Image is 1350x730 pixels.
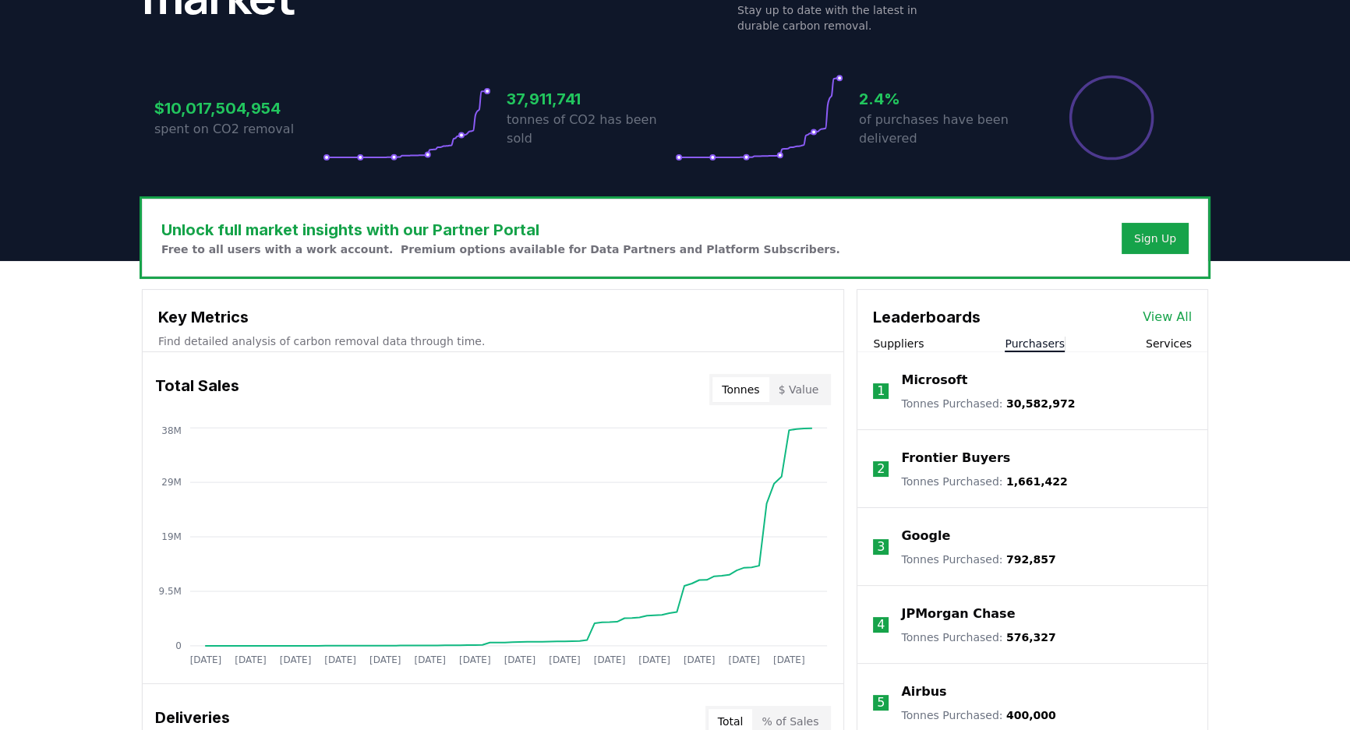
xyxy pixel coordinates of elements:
[159,586,182,597] tspan: 9.5M
[190,654,222,665] tspan: [DATE]
[684,654,716,665] tspan: [DATE]
[504,654,536,665] tspan: [DATE]
[873,305,981,329] h3: Leaderboards
[1146,336,1192,351] button: Services
[877,460,885,478] p: 2
[859,111,1027,148] p: of purchases have been delivered
[1006,397,1076,410] span: 30,582,972
[415,654,447,665] tspan: [DATE]
[859,87,1027,111] h3: 2.4%
[712,377,769,402] button: Tonnes
[901,527,950,545] a: Google
[1006,709,1056,721] span: 400,000
[877,538,885,556] p: 3
[901,474,1067,489] p: Tonnes Purchased :
[369,654,401,665] tspan: [DATE]
[161,218,840,242] h3: Unlock full market insights with our Partner Portal
[877,382,885,400] p: 1
[161,531,182,542] tspan: 19M
[158,305,828,329] h3: Key Metrics
[773,654,805,665] tspan: [DATE]
[154,97,323,120] h3: $10,017,504,954
[901,629,1055,645] p: Tonnes Purchased :
[639,654,671,665] tspan: [DATE]
[155,374,239,405] h3: Total Sales
[161,477,182,488] tspan: 29M
[901,371,967,390] a: Microsoft
[154,120,323,139] p: spent on CO2 removal
[324,654,356,665] tspan: [DATE]
[901,396,1075,411] p: Tonnes Purchased :
[877,615,885,634] p: 4
[769,377,829,402] button: $ Value
[280,654,312,665] tspan: [DATE]
[175,640,182,651] tspan: 0
[873,336,924,351] button: Suppliers
[901,449,1010,467] a: Frontier Buyers
[1134,231,1176,246] a: Sign Up
[901,682,946,701] a: Airbus
[161,425,182,436] tspan: 38M
[877,693,885,712] p: 5
[1006,553,1056,566] span: 792,857
[507,111,675,148] p: tonnes of CO2 has been sold
[459,654,491,665] tspan: [DATE]
[1068,74,1155,161] div: Percentage of sales delivered
[901,605,1015,623] a: JPMorgan Chase
[901,552,1055,567] p: Tonnes Purchased :
[158,333,828,349] p: Find detailed analysis of carbon removal data through time.
[729,654,761,665] tspan: [DATE]
[1006,631,1056,644] span: 576,327
[594,654,626,665] tspan: [DATE]
[1143,308,1192,326] a: View All
[901,707,1055,723] p: Tonnes Purchased :
[161,242,840,257] p: Free to all users with a work account. Premium options available for Data Partners and Platform S...
[1006,475,1068,488] span: 1,661,422
[737,2,937,34] p: Stay up to date with the latest in durable carbon removal.
[1005,336,1065,351] button: Purchasers
[235,654,267,665] tspan: [DATE]
[1122,223,1189,254] button: Sign Up
[549,654,581,665] tspan: [DATE]
[507,87,675,111] h3: 37,911,741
